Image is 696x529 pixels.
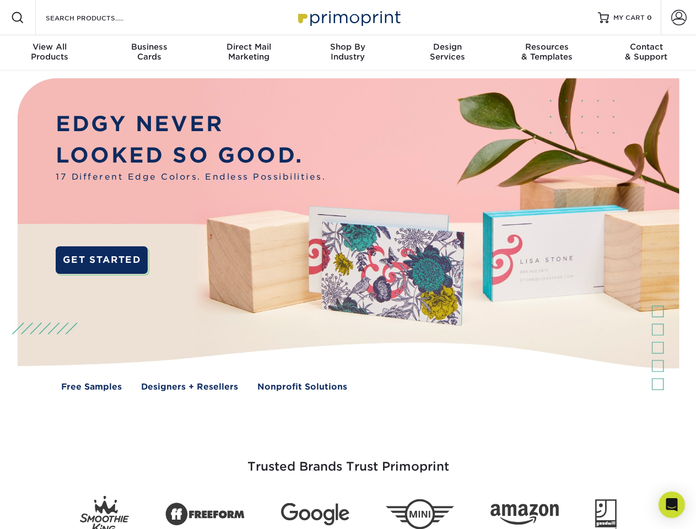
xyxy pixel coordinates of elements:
div: Industry [298,42,397,62]
div: Services [398,42,497,62]
a: DesignServices [398,35,497,71]
span: 17 Different Edge Colors. Endless Possibilities. [56,171,326,183]
div: & Support [597,42,696,62]
div: Cards [99,42,198,62]
span: MY CART [613,13,645,23]
img: Primoprint [293,6,403,29]
div: & Templates [497,42,596,62]
input: SEARCH PRODUCTS..... [45,11,152,24]
a: Contact& Support [597,35,696,71]
span: 0 [647,14,652,21]
img: Goodwill [595,499,617,529]
img: Google [281,503,349,526]
a: Direct MailMarketing [199,35,298,71]
a: Nonprofit Solutions [257,381,347,393]
a: Resources& Templates [497,35,596,71]
span: Direct Mail [199,42,298,52]
span: Business [99,42,198,52]
span: Design [398,42,497,52]
h3: Trusted Brands Trust Primoprint [26,433,671,487]
div: Marketing [199,42,298,62]
p: LOOKED SO GOOD. [56,140,326,171]
p: EDGY NEVER [56,109,326,140]
a: Designers + Resellers [141,381,238,393]
div: Open Intercom Messenger [659,492,685,518]
span: Shop By [298,42,397,52]
a: Shop ByIndustry [298,35,397,71]
img: Amazon [490,504,559,525]
a: Free Samples [61,381,122,393]
a: BusinessCards [99,35,198,71]
span: Resources [497,42,596,52]
span: Contact [597,42,696,52]
a: GET STARTED [56,246,148,274]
